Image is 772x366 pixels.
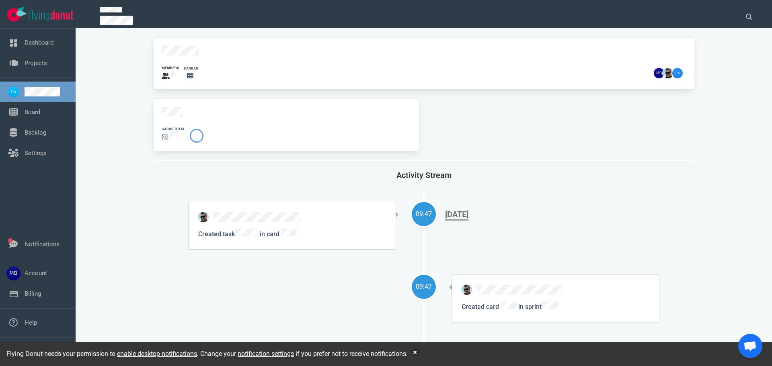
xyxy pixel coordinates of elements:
a: Notifications [25,241,60,248]
span: Flying Donut needs your permission to [6,350,197,358]
img: 26 [672,68,683,78]
div: members [162,65,179,71]
img: 26 [462,284,472,295]
p: Created task [198,229,386,239]
a: Billing [25,290,41,297]
a: enable desktop notifications [117,350,197,358]
a: Settings [25,149,47,157]
img: Flying Donut text logo [29,10,73,21]
img: 26 [198,212,209,222]
div: kanban [184,66,198,71]
div: [DATE] [445,209,468,221]
a: Help [25,319,37,326]
span: Activity Stream [396,170,452,180]
div: cards total [162,127,185,132]
img: 26 [654,68,664,78]
div: Open de chat [738,334,762,358]
a: Dashboard [25,39,53,46]
a: Board [25,108,40,116]
span: in sprint [518,303,559,311]
a: notification settings [238,350,294,358]
div: 09:47 [412,209,436,219]
a: members [162,65,179,81]
p: Created card [462,301,649,312]
div: 09:47 [412,282,436,292]
span: in card [258,230,297,238]
a: Projects [25,59,47,67]
a: Backlog [25,129,46,136]
span: . Change your if you prefer not to receive notifications. [197,350,408,358]
a: Account [25,270,47,277]
img: 26 [663,68,673,78]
